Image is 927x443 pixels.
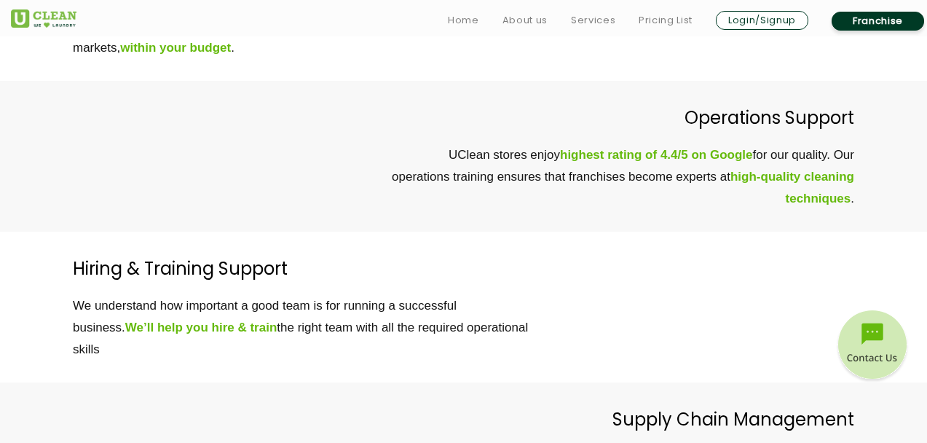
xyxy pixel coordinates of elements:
a: Login/Signup [716,11,808,30]
a: Franchise [832,12,924,31]
img: UClean Laundry and Dry Cleaning [11,9,76,28]
a: About us [502,12,548,29]
a: Pricing List [639,12,693,29]
b: highest rating of 4.4/5 on Google [560,148,752,162]
b: We’ll help you hire & train [125,321,277,334]
p: UClean stores enjoy for our quality. Our operations training ensures that franchises become exper... [11,144,854,210]
p: Operations Support [11,103,854,133]
b: within your budget [120,41,231,55]
a: Services [571,12,615,29]
p: We understand how important a good team is for running a successful business. the right team with... [73,295,916,361]
p: Hiring & Training Support [73,254,916,284]
img: contact-btn [836,310,909,383]
a: Home [448,12,479,29]
p: Supply Chain Management [11,404,854,435]
b: high-quality cleaning techniques [730,170,854,205]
